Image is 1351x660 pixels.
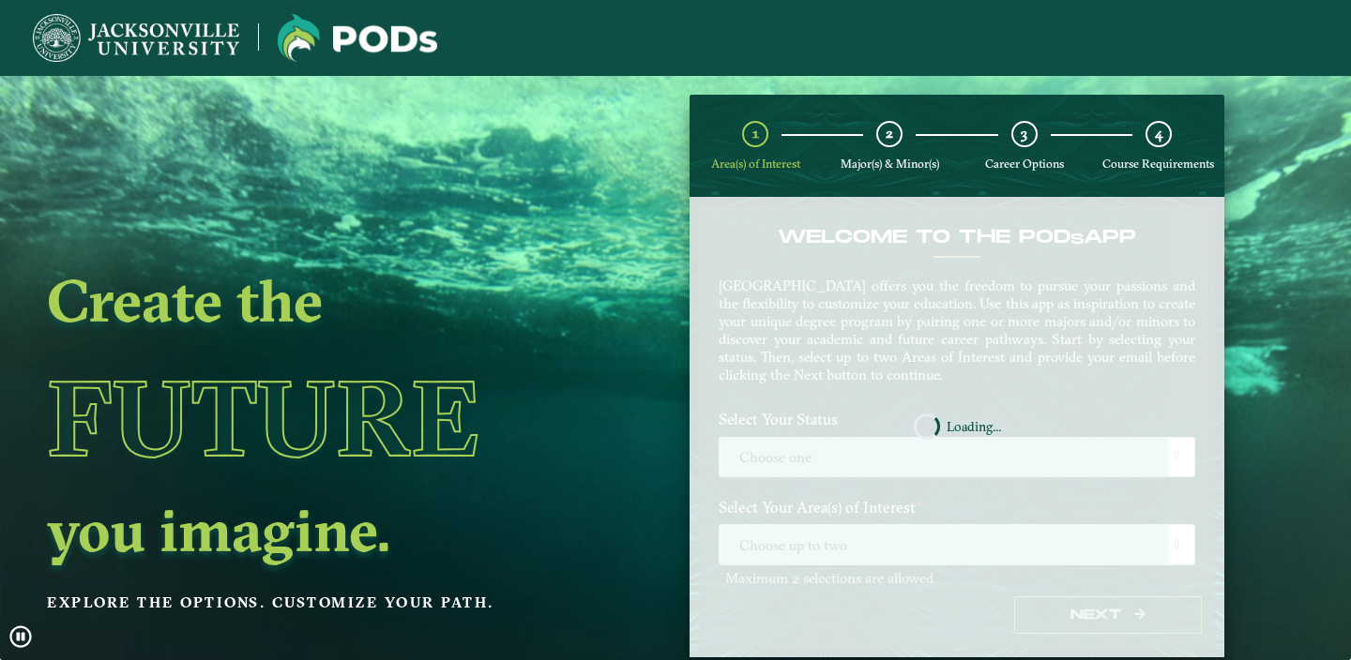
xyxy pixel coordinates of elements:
[1021,125,1027,142] span: 3
[47,333,561,503] h1: Future
[985,157,1064,171] span: Career Options
[47,589,561,617] p: Explore the options. Customize your path.
[947,420,1001,433] span: Loading...
[47,274,561,326] h2: Create the
[1102,157,1214,171] span: Course Requirements
[47,503,561,556] h2: you imagine.
[1155,125,1162,142] span: 4
[278,14,437,62] img: Jacksonville University logo
[33,14,239,62] img: Jacksonville University logo
[841,157,939,171] span: Major(s) & Minor(s)
[886,125,893,142] span: 2
[711,157,800,171] span: Area(s) of Interest
[752,125,759,142] span: 1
